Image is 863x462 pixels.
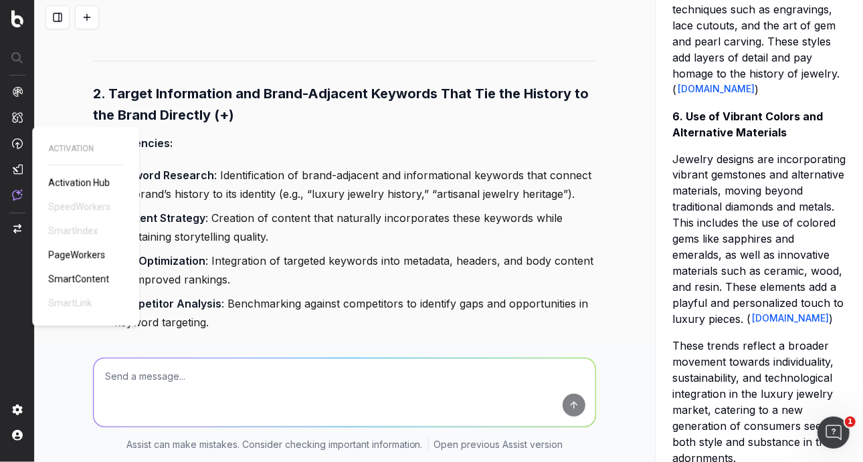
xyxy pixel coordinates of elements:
[48,177,110,188] span: Activation Hub
[93,86,592,123] strong: 2. Target Information and Brand-Adjacent Keywords That Tie the History to the Brand Directly (+)
[114,168,214,182] strong: Keyword Research
[48,272,114,285] a: SmartContent
[114,340,221,353] strong: Content Distribution
[12,430,23,441] img: My account
[11,10,23,27] img: Botify logo
[752,312,829,326] a: [DOMAIN_NAME]
[434,438,563,451] a: Open previous Assist version
[114,297,221,310] strong: Competitor Analysis
[672,110,823,139] strong: 6. Use of Vibrant Colors and Alternative Materials
[12,405,23,415] img: Setting
[678,82,755,96] a: [DOMAIN_NAME]
[48,273,109,284] span: SmartContent
[676,82,755,96] button: [DOMAIN_NAME]
[114,254,205,267] strong: SEO Optimization
[114,211,205,225] strong: Content Strategy
[13,224,21,233] img: Switch project
[48,248,110,261] a: PageWorkers
[48,143,123,154] span: ACTIVATION
[12,112,23,123] img: Intelligence
[110,337,596,374] li: : Promotion of content through organic channels (e.g., blog, social media) to drive traffic.
[48,249,105,260] span: PageWorkers
[110,209,596,246] li: : Creation of content that naturally incorporates these keywords while maintaining storytelling q...
[12,164,23,175] img: Studio
[751,312,829,326] button: [DOMAIN_NAME]
[110,166,596,203] li: : Identification of brand-adjacent and informational keywords that connect the brand’s history to...
[845,417,856,427] span: 1
[12,86,23,97] img: Analytics
[48,176,115,189] a: Activation Hub
[110,294,596,332] li: : Benchmarking against competitors to identify gaps and opportunities in keyword targeting.
[110,251,596,289] li: : Integration of targeted keywords into metadata, headers, and body content for improved rankings.
[672,151,847,328] p: Jewelry designs are incorporating vibrant gemstones and alternative materials, moving beyond trad...
[818,417,850,449] iframe: Intercom live chat
[126,438,423,451] p: Assist can make mistakes. Consider checking important information.
[12,138,23,149] img: Activation
[12,189,23,201] img: Assist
